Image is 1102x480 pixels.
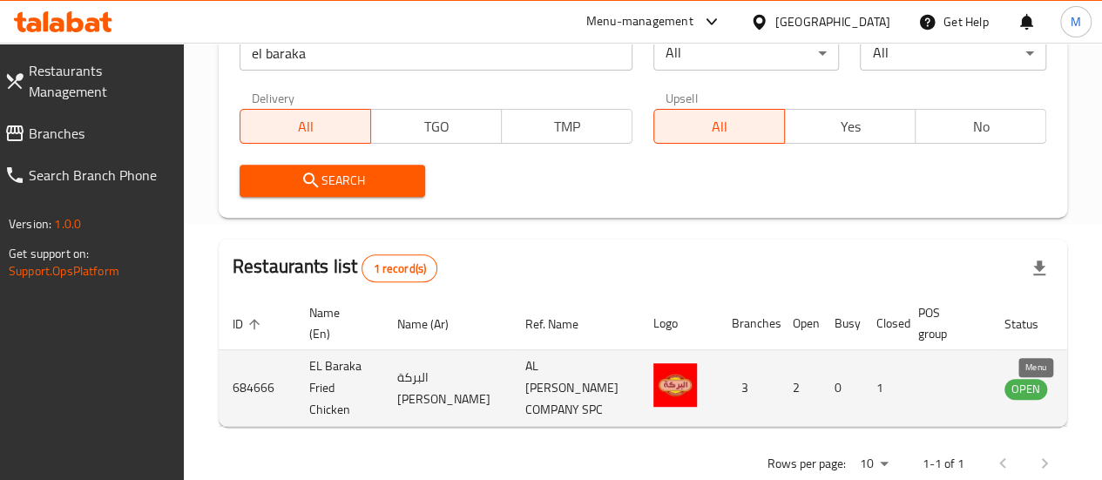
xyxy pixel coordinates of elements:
button: Yes [784,109,916,144]
div: Export file [1018,247,1060,289]
button: All [653,109,785,144]
span: M [1071,12,1081,31]
span: Ref. Name [525,314,601,335]
span: Status [1004,314,1061,335]
p: Rows per page: [767,453,846,475]
p: 1-1 of 1 [923,453,964,475]
span: Name (En) [309,302,362,344]
label: Delivery [252,91,295,104]
th: Open [779,297,821,350]
span: TGO [378,114,495,139]
button: TGO [370,109,502,144]
a: Support.OpsPlatform [9,260,119,282]
div: All [653,36,840,71]
td: البركة [PERSON_NAME] [383,350,511,427]
div: Rows per page: [853,451,895,477]
span: Version: [9,213,51,235]
td: AL [PERSON_NAME] COMPANY SPC [511,350,639,427]
button: All [240,109,371,144]
th: Branches [718,297,779,350]
td: 684666 [219,350,295,427]
span: ID [233,314,266,335]
span: Name (Ar) [397,314,471,335]
div: OPEN [1004,379,1047,400]
span: All [247,114,364,139]
input: Search for restaurant name or ID.. [240,36,632,71]
th: Busy [821,297,862,350]
td: 1 [862,350,904,427]
span: Branches [29,123,170,144]
td: 0 [821,350,862,427]
span: Search [254,170,412,192]
span: 1 record(s) [362,260,436,277]
th: Closed [862,297,904,350]
label: Upsell [666,91,698,104]
span: Restaurants Management [29,60,170,102]
td: 3 [718,350,779,427]
span: Yes [792,114,909,139]
span: Get support on: [9,242,89,265]
button: No [915,109,1046,144]
div: [GEOGRAPHIC_DATA] [775,12,890,31]
button: Search [240,165,426,197]
div: Total records count [362,254,437,282]
span: 1.0.0 [54,213,81,235]
th: Logo [639,297,718,350]
button: TMP [501,109,632,144]
div: Menu-management [586,11,693,32]
td: 2 [779,350,821,427]
span: OPEN [1004,379,1047,399]
span: TMP [509,114,625,139]
span: All [661,114,778,139]
td: EL Baraka Fried Chicken [295,350,383,427]
h2: Restaurants list [233,254,437,282]
div: All [860,36,1046,71]
span: POS group [918,302,970,344]
span: Search Branch Phone [29,165,170,186]
span: No [923,114,1039,139]
img: EL Baraka Fried Chicken [653,363,697,407]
